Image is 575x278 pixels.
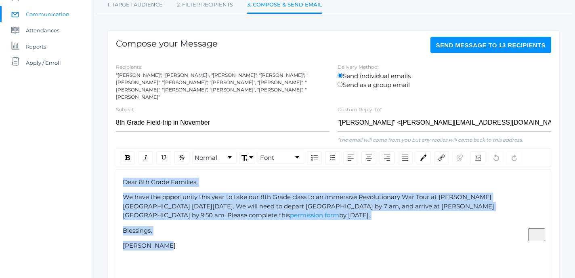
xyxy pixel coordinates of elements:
div: rdw-toolbar [116,149,551,167]
div: Unlink [452,151,467,164]
div: rdw-block-control [191,151,238,164]
a: permission form [290,211,339,219]
div: Left [343,151,358,164]
div: Image [470,151,485,164]
span: Font [260,153,274,163]
span: We have the opportunity this year to take our 8th Grade class to an immersive Revolutionary War T... [123,193,494,219]
div: rdw-link-control [432,151,469,164]
span: Reports [26,38,46,55]
label: Subject [116,106,134,112]
label: Custom Reply-To* [338,106,382,112]
div: Link [434,151,449,164]
label: Delivery Method: [338,64,379,70]
div: rdw-dropdown [192,152,237,164]
div: rdw-dropdown [239,152,255,164]
div: rdw-history-control [487,151,523,164]
div: rdw-inline-control [118,151,191,164]
span: Send Message to 13 recipients [436,42,546,49]
button: Send Message to 13 recipients [430,37,552,53]
span: Apply / Enroll [26,55,61,71]
div: Strikethrough [174,151,189,164]
label: Send as a group email [338,81,551,90]
div: Unordered [307,151,322,164]
div: Ordered [325,151,340,164]
label: Recipients: [116,64,143,70]
span: by [DATE]. [339,211,370,219]
div: rdw-color-picker [414,151,432,164]
div: rdw-font-size-control [238,151,256,164]
span: Communication [26,6,69,22]
span: Attendances [26,22,59,38]
div: Undo [489,151,504,164]
span: Dear 8th Grade Families, [123,178,197,186]
input: Send individual emails [338,73,343,78]
div: Underline [156,151,171,164]
a: Font Size [239,152,255,163]
h1: Compose your Message [116,39,218,48]
div: To enrich screen reader interactions, please activate Accessibility in Grammarly extension settings [123,178,545,250]
div: Italic [138,151,153,164]
label: Send individual emails [338,72,551,81]
a: Block Type [193,152,236,163]
div: Right [380,151,395,164]
div: "[PERSON_NAME]", "[PERSON_NAME]", "[PERSON_NAME]", "[PERSON_NAME]", "[PERSON_NAME]", "[PERSON_NAM... [116,72,329,101]
input: Send as a group email [338,82,343,87]
div: rdw-image-control [469,151,487,164]
div: Bold [120,151,135,164]
span: Normal [195,153,217,163]
input: "Full Name" <email@email.com> [338,114,551,132]
div: Justify [398,151,413,164]
div: Redo [507,151,522,164]
div: rdw-dropdown [258,152,304,164]
div: rdw-list-control [305,151,342,164]
div: rdw-textalign-control [342,151,414,164]
span: Blessings, [123,227,152,234]
a: Font [258,152,304,163]
div: rdw-font-family-control [256,151,305,164]
span: [PERSON_NAME] [123,242,176,249]
div: Center [361,151,376,164]
em: *the email will come from you but any replies will come back to this address. [338,137,523,143]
